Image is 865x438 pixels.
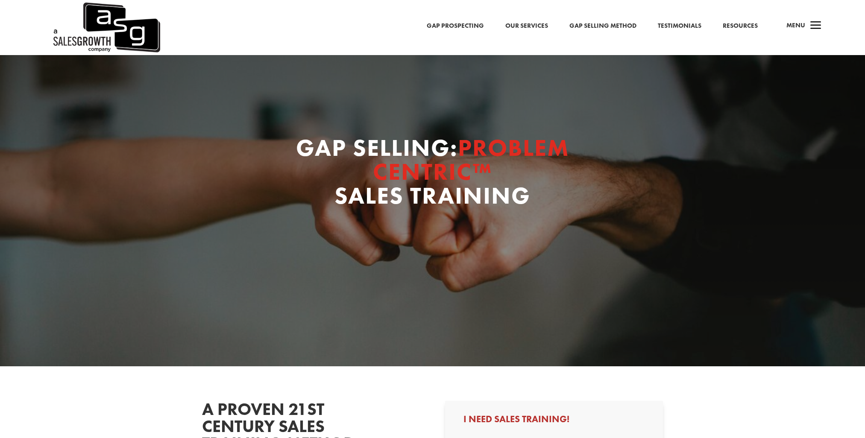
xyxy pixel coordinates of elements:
[786,21,805,29] span: Menu
[463,415,645,428] h3: I Need Sales Training!
[658,20,701,32] a: Testimonials
[723,20,758,32] a: Resources
[807,18,824,35] span: a
[288,136,577,212] h1: GAP SELLING: SALES TRAINING
[569,20,636,32] a: Gap Selling Method
[505,20,548,32] a: Our Services
[427,20,484,32] a: Gap Prospecting
[373,132,569,187] span: PROBLEM CENTRIC™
